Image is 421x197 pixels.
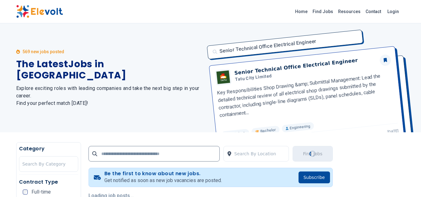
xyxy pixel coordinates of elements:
[363,7,384,16] a: Contact
[299,171,330,183] button: Subscribe
[293,7,310,16] a: Home
[23,190,28,195] input: Full-time
[31,190,51,195] span: Full-time
[16,85,203,107] h2: Explore exciting roles with leading companies and take the next big step in your career. Find you...
[336,7,363,16] a: Resources
[16,59,203,81] h1: The Latest Jobs in [GEOGRAPHIC_DATA]
[310,7,336,16] a: Find Jobs
[309,150,316,157] div: Loading...
[104,177,222,184] p: Get notified as soon as new job vacancies are posted.
[384,5,403,18] a: Login
[293,146,332,162] button: Find JobsLoading...
[19,145,78,152] h5: Category
[22,49,64,55] p: 569 new jobs posted
[19,178,78,186] h5: Contract Type
[390,167,421,197] iframe: Chat Widget
[16,5,63,18] img: Elevolt
[104,171,222,177] h4: Be the first to know about new jobs.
